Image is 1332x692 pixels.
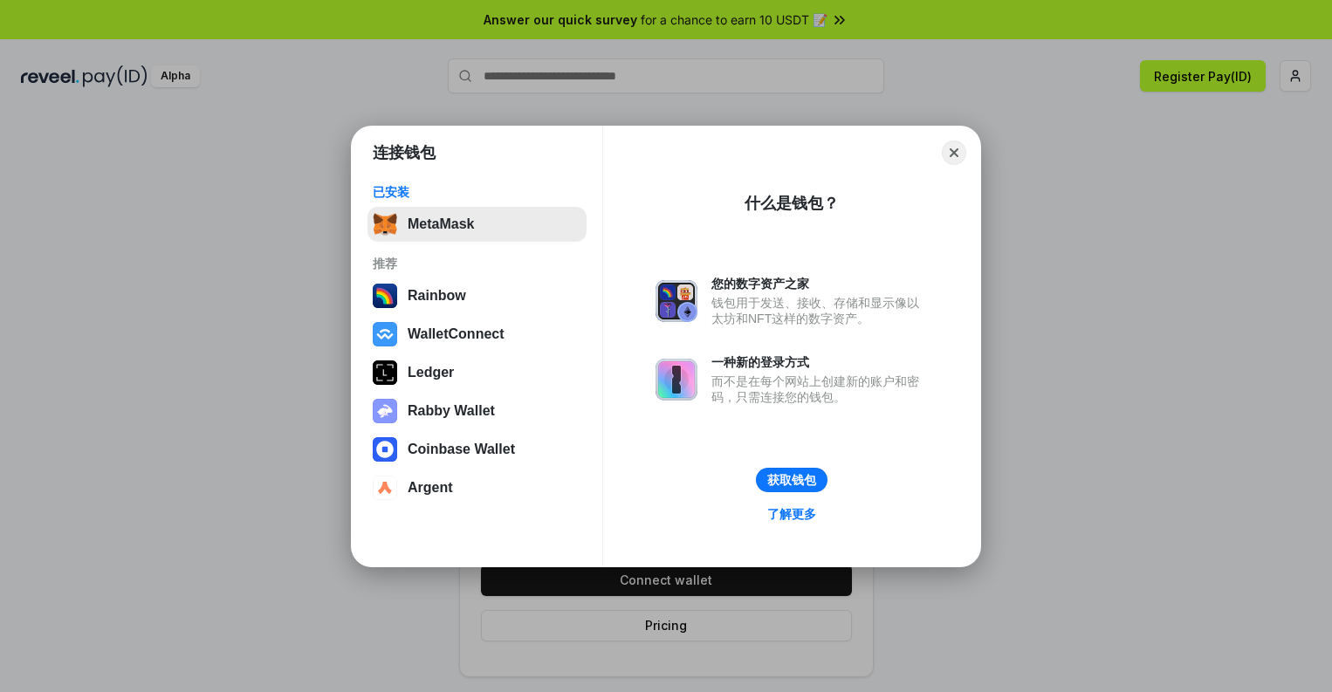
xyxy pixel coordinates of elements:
div: 推荐 [373,256,581,271]
button: 获取钱包 [756,468,827,492]
div: 获取钱包 [767,472,816,488]
img: svg+xml,%3Csvg%20width%3D%22120%22%20height%3D%22120%22%20viewBox%3D%220%200%20120%20120%22%20fil... [373,284,397,308]
button: WalletConnect [367,317,587,352]
div: WalletConnect [408,326,505,342]
div: Rainbow [408,288,466,304]
img: svg+xml,%3Csvg%20width%3D%2228%22%20height%3D%2228%22%20viewBox%3D%220%200%2028%2028%22%20fill%3D... [373,322,397,346]
div: 已安装 [373,184,581,200]
button: Argent [367,470,587,505]
div: 钱包用于发送、接收、存储和显示像以太坊和NFT这样的数字资产。 [711,295,928,326]
button: MetaMask [367,207,587,242]
button: Coinbase Wallet [367,432,587,467]
div: 了解更多 [767,506,816,522]
button: Rabby Wallet [367,394,587,428]
img: svg+xml,%3Csvg%20xmlns%3D%22http%3A%2F%2Fwww.w3.org%2F2000%2Fsvg%22%20fill%3D%22none%22%20viewBox... [373,399,397,423]
a: 了解更多 [757,503,827,525]
img: svg+xml,%3Csvg%20xmlns%3D%22http%3A%2F%2Fwww.w3.org%2F2000%2Fsvg%22%20width%3D%2228%22%20height%3... [373,360,397,385]
div: 什么是钱包？ [745,193,839,214]
img: svg+xml,%3Csvg%20width%3D%2228%22%20height%3D%2228%22%20viewBox%3D%220%200%2028%2028%22%20fill%3D... [373,437,397,462]
div: Argent [408,480,453,496]
div: Ledger [408,365,454,380]
h1: 连接钱包 [373,142,436,163]
button: Ledger [367,355,587,390]
div: Coinbase Wallet [408,442,515,457]
button: Rainbow [367,278,587,313]
div: MetaMask [408,216,474,232]
div: 您的数字资产之家 [711,276,928,291]
img: svg+xml,%3Csvg%20xmlns%3D%22http%3A%2F%2Fwww.w3.org%2F2000%2Fsvg%22%20fill%3D%22none%22%20viewBox... [656,359,697,401]
img: svg+xml,%3Csvg%20fill%3D%22none%22%20height%3D%2233%22%20viewBox%3D%220%200%2035%2033%22%20width%... [373,212,397,236]
img: svg+xml,%3Csvg%20xmlns%3D%22http%3A%2F%2Fwww.w3.org%2F2000%2Fsvg%22%20fill%3D%22none%22%20viewBox... [656,280,697,322]
div: Rabby Wallet [408,403,495,419]
button: Close [942,140,966,165]
div: 而不是在每个网站上创建新的账户和密码，只需连接您的钱包。 [711,373,928,405]
div: 一种新的登录方式 [711,354,928,370]
img: svg+xml,%3Csvg%20width%3D%2228%22%20height%3D%2228%22%20viewBox%3D%220%200%2028%2028%22%20fill%3D... [373,476,397,500]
